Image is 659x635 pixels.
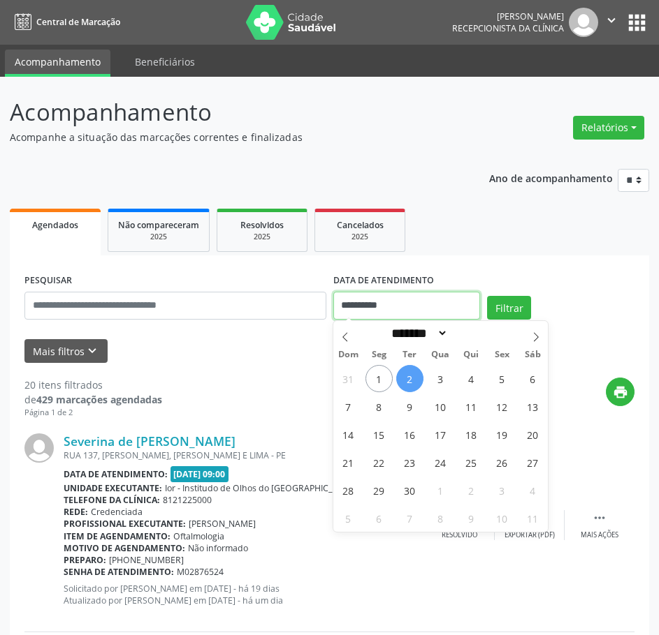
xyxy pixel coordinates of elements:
button: Relatórios [573,116,644,140]
span: 8121225000 [163,494,212,506]
span: Setembro 11, 2025 [458,393,485,420]
span: Outubro 1, 2025 [427,477,454,504]
span: Setembro 6, 2025 [519,365,546,392]
span: Outubro 11, 2025 [519,505,546,532]
span: Outubro 10, 2025 [488,505,516,532]
span: M02876524 [177,566,224,578]
i: print [613,384,628,400]
b: Senha de atendimento: [64,566,174,578]
p: Acompanhe a situação das marcações correntes e finalizadas [10,130,458,144]
button:  [598,8,625,37]
input: Year [448,326,494,341]
span: Setembro 28, 2025 [335,477,362,504]
span: Setembro 24, 2025 [427,449,454,476]
span: Setembro 1, 2025 [365,365,393,392]
b: Preparo: [64,554,106,566]
i:  [592,510,607,525]
span: Setembro 30, 2025 [396,477,423,504]
span: [PERSON_NAME] [189,518,256,530]
span: Dom [333,350,364,359]
button: apps [625,10,649,35]
span: Recepcionista da clínica [452,22,564,34]
a: Severina de [PERSON_NAME] [64,433,236,449]
span: Qua [425,350,456,359]
span: Resolvidos [240,219,284,231]
button: print [606,378,635,406]
span: Setembro 8, 2025 [365,393,393,420]
span: Sex [486,350,517,359]
a: Acompanhamento [5,50,110,77]
button: Filtrar [487,296,531,320]
div: 2025 [227,232,297,242]
div: Mais ações [581,530,618,540]
span: Setembro 22, 2025 [365,449,393,476]
span: Qui [456,350,486,359]
span: Setembro 19, 2025 [488,421,516,448]
button: Mais filtroskeyboard_arrow_down [24,339,108,364]
span: [DATE] 09:00 [171,466,229,482]
div: Página 1 de 2 [24,407,162,419]
b: Item de agendamento: [64,530,171,542]
i:  [604,13,619,28]
span: Outubro 9, 2025 [458,505,485,532]
div: 2025 [118,232,199,242]
span: Setembro 9, 2025 [396,393,423,420]
div: Resolvido [442,530,477,540]
span: Outubro 6, 2025 [365,505,393,532]
span: Ter [394,350,425,359]
span: Setembro 3, 2025 [427,365,454,392]
span: Outubro 3, 2025 [488,477,516,504]
span: Outubro 5, 2025 [335,505,362,532]
span: Outubro 7, 2025 [396,505,423,532]
span: Setembro 12, 2025 [488,393,516,420]
span: Setembro 29, 2025 [365,477,393,504]
strong: 429 marcações agendadas [36,393,162,406]
span: [PHONE_NUMBER] [109,554,184,566]
span: Setembro 10, 2025 [427,393,454,420]
b: Profissional executante: [64,518,186,530]
p: Solicitado por [PERSON_NAME] em [DATE] - há 19 dias Atualizado por [PERSON_NAME] em [DATE] - há u... [64,583,425,606]
span: Oftalmologia [173,530,224,542]
span: Credenciada [91,506,143,518]
span: Setembro 16, 2025 [396,421,423,448]
b: Rede: [64,506,88,518]
span: Setembro 26, 2025 [488,449,516,476]
b: Data de atendimento: [64,468,168,480]
span: Outubro 8, 2025 [427,505,454,532]
span: Setembro 2, 2025 [396,365,423,392]
span: Não informado [188,542,248,554]
span: Seg [363,350,394,359]
span: Agosto 31, 2025 [335,365,362,392]
span: Sáb [517,350,548,359]
img: img [569,8,598,37]
span: Setembro 14, 2025 [335,421,362,448]
p: Acompanhamento [10,95,458,130]
span: Setembro 4, 2025 [458,365,485,392]
label: DATA DE ATENDIMENTO [333,270,434,292]
b: Motivo de agendamento: [64,542,185,554]
span: Setembro 17, 2025 [427,421,454,448]
p: Ano de acompanhamento [489,169,613,186]
span: Outubro 2, 2025 [458,477,485,504]
span: Setembro 27, 2025 [519,449,546,476]
span: Setembro 7, 2025 [335,393,362,420]
div: [PERSON_NAME] [452,10,564,22]
a: Beneficiários [125,50,205,74]
div: RUA 137, [PERSON_NAME], [PERSON_NAME] E LIMA - PE [64,449,425,461]
span: Setembro 15, 2025 [365,421,393,448]
img: img [24,433,54,463]
i: keyboard_arrow_down [85,343,100,359]
span: Ior - Institudo de Olhos do [GEOGRAPHIC_DATA] [165,482,357,494]
div: de [24,392,162,407]
a: Central de Marcação [10,10,120,33]
div: 2025 [325,232,395,242]
div: 20 itens filtrados [24,378,162,392]
span: Setembro 13, 2025 [519,393,546,420]
span: Setembro 23, 2025 [396,449,423,476]
span: Agendados [32,219,78,231]
span: Setembro 21, 2025 [335,449,362,476]
b: Unidade executante: [64,482,162,494]
b: Telefone da clínica: [64,494,160,506]
span: Central de Marcação [36,16,120,28]
select: Month [387,326,449,341]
